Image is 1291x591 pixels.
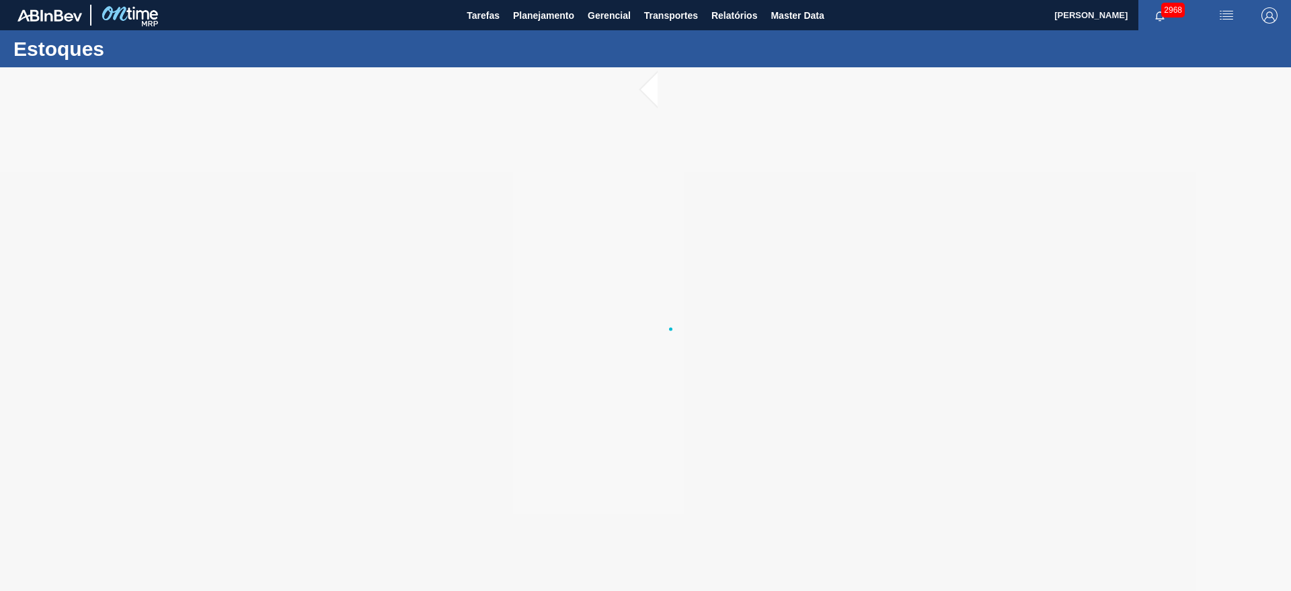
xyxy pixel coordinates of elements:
[711,7,757,24] span: Relatórios
[1261,7,1278,24] img: Logout
[771,7,824,24] span: Master Data
[1161,3,1185,18] span: 2968
[467,7,500,24] span: Tarefas
[1138,6,1181,25] button: Notificações
[513,7,574,24] span: Planejamento
[13,41,252,57] h1: Estoques
[1218,7,1235,24] img: userActions
[17,9,82,22] img: TNhmsLtSVTkK8tSr43FrP2fwEKptu5GPRR3wAAAABJRU5ErkJggg==
[588,7,631,24] span: Gerencial
[644,7,698,24] span: Transportes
